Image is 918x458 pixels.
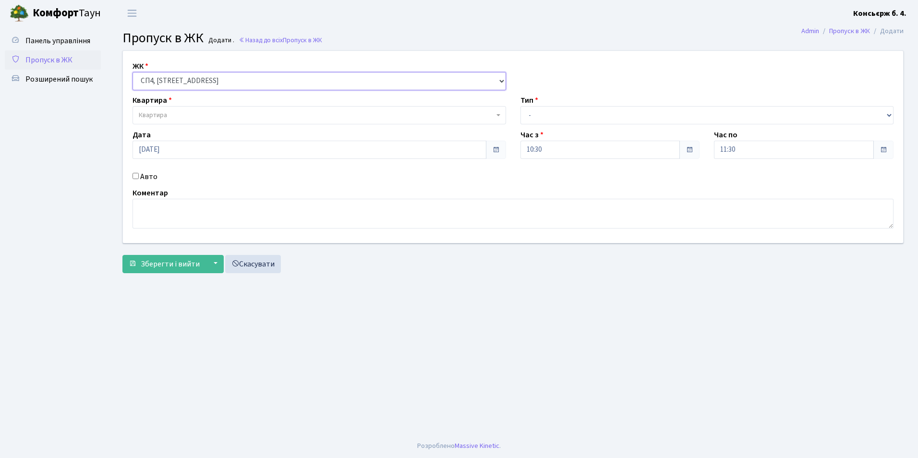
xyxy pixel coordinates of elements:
span: Пропуск в ЖК [283,36,322,45]
label: Квартира [133,95,172,106]
a: Пропуск в ЖК [829,26,870,36]
button: Зберегти і вийти [122,255,206,273]
label: Час з [520,129,544,141]
span: Панель управління [25,36,90,46]
button: Переключити навігацію [120,5,144,21]
label: Авто [140,171,157,182]
label: Дата [133,129,151,141]
a: Пропуск в ЖК [5,50,101,70]
span: Зберегти і вийти [141,259,200,269]
a: Massive Kinetic [455,441,499,451]
span: Пропуск в ЖК [122,28,204,48]
a: Назад до всіхПропуск в ЖК [239,36,322,45]
span: Пропуск в ЖК [25,55,72,65]
label: Час по [714,129,737,141]
a: Admin [801,26,819,36]
label: ЖК [133,60,148,72]
img: logo.png [10,4,29,23]
a: Розширений пошук [5,70,101,89]
small: Додати . [206,36,234,45]
span: Квартира [139,110,167,120]
b: Комфорт [33,5,79,21]
span: Таун [33,5,101,22]
nav: breadcrumb [787,21,918,41]
a: Скасувати [225,255,281,273]
label: Коментар [133,187,168,199]
div: Розроблено . [417,441,501,451]
a: Панель управління [5,31,101,50]
a: Консьєрж б. 4. [853,8,906,19]
span: Розширений пошук [25,74,93,84]
label: Тип [520,95,538,106]
li: Додати [870,26,904,36]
